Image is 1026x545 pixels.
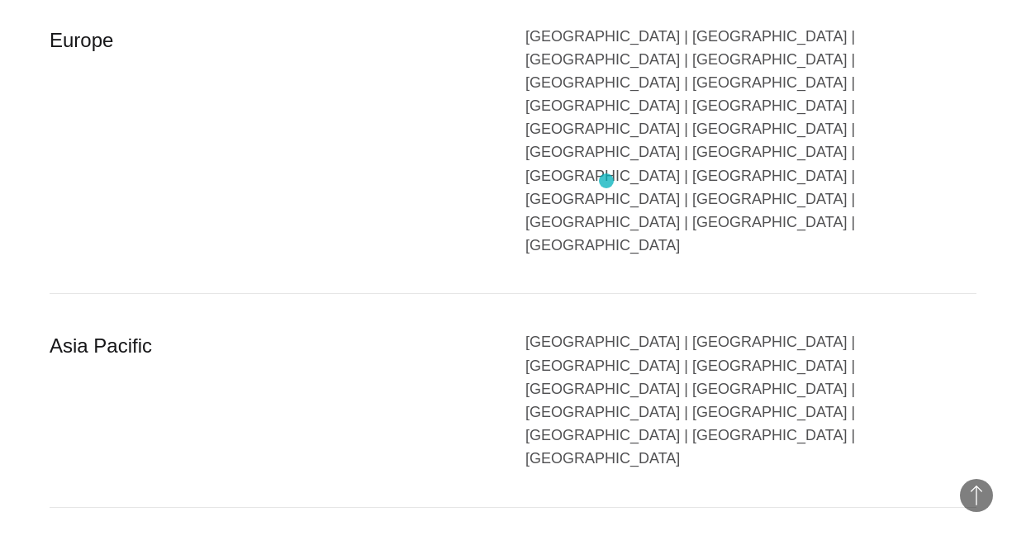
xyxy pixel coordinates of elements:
div: Asia Pacific [50,330,501,470]
div: [GEOGRAPHIC_DATA] | [GEOGRAPHIC_DATA] | [GEOGRAPHIC_DATA] | [GEOGRAPHIC_DATA] | [GEOGRAPHIC_DATA]... [525,330,976,470]
div: Europe [50,25,501,258]
div: [GEOGRAPHIC_DATA] | [GEOGRAPHIC_DATA] | [GEOGRAPHIC_DATA] | [GEOGRAPHIC_DATA] | [GEOGRAPHIC_DATA]... [525,25,976,258]
button: Back to Top [960,479,993,512]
